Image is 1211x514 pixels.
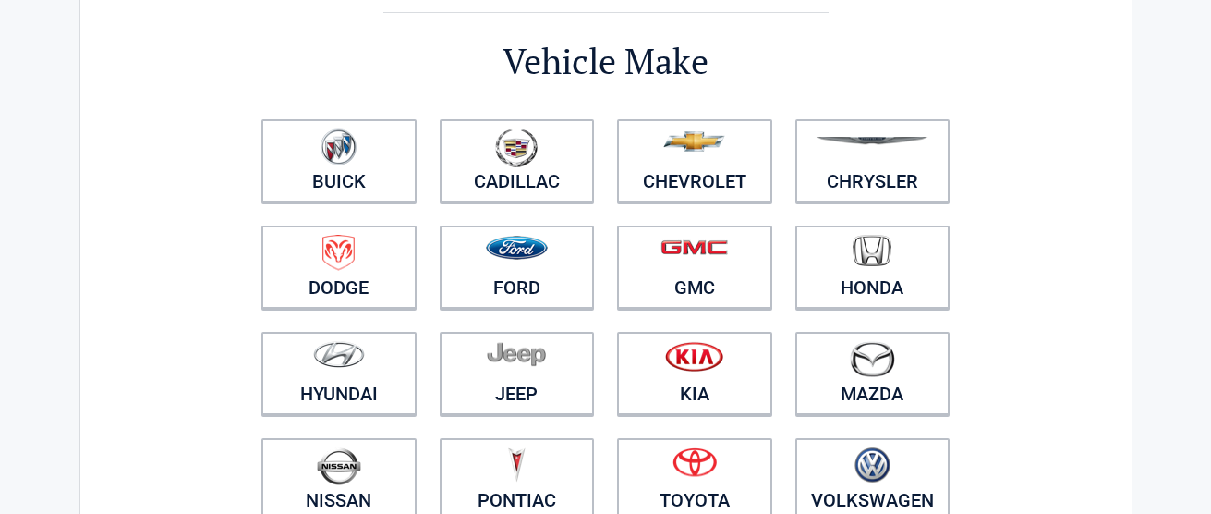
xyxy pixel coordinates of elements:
[660,239,728,255] img: gmc
[261,332,417,415] a: Hyundai
[321,128,357,165] img: buick
[617,332,772,415] a: Kia
[795,119,951,202] a: Chrysler
[672,447,717,477] img: toyota
[486,236,548,260] img: ford
[617,226,772,309] a: GMC
[665,341,723,372] img: kia
[440,332,595,415] a: Jeep
[495,128,538,167] img: cadillac
[507,447,526,483] img: pontiac
[663,131,725,152] img: chevrolet
[487,341,546,367] img: jeep
[250,38,962,85] h2: Vehicle Make
[853,235,891,267] img: honda
[795,332,951,415] a: Mazda
[440,226,595,309] a: Ford
[795,226,951,309] a: Honda
[440,119,595,202] a: Cadillac
[261,119,417,202] a: Buick
[317,447,361,485] img: nissan
[617,119,772,202] a: Chevrolet
[261,226,417,309] a: Dodge
[854,447,890,483] img: volkswagen
[322,235,355,271] img: dodge
[816,137,928,145] img: chrysler
[313,341,365,368] img: hyundai
[849,341,895,377] img: mazda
